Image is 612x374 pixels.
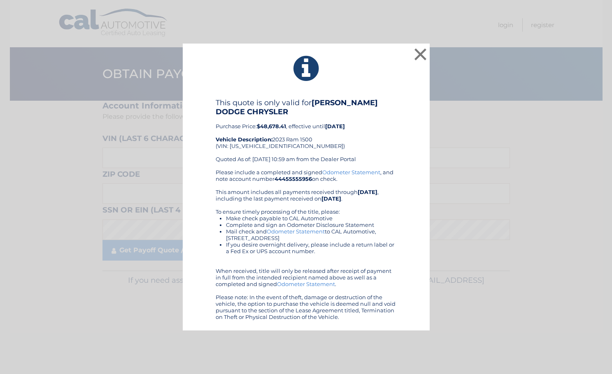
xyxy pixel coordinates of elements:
[325,123,345,129] b: [DATE]
[226,222,397,228] li: Complete and sign an Odometer Disclosure Statement
[226,241,397,254] li: If you desire overnight delivery, please include a return label or a Fed Ex or UPS account number.
[216,136,272,143] strong: Vehicle Description:
[321,195,341,202] b: [DATE]
[216,98,378,116] b: [PERSON_NAME] DODGE CHRYSLER
[216,169,397,320] div: Please include a completed and signed , and note account number on check. This amount includes al...
[226,215,397,222] li: Make check payable to CAL Automotive
[257,123,286,129] b: $48,678.41
[412,46,429,62] button: ×
[277,281,335,287] a: Odometer Statement
[358,189,377,195] b: [DATE]
[267,228,325,235] a: Odometer Statement
[216,98,397,169] div: Purchase Price: , effective until 2023 Ram 1500 (VIN: [US_VEHICLE_IDENTIFICATION_NUMBER]) Quoted ...
[322,169,380,175] a: Odometer Statement
[275,175,312,182] b: 44455555956
[216,98,397,116] h4: This quote is only valid for
[226,228,397,241] li: Mail check and to CAL Automotive, [STREET_ADDRESS]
